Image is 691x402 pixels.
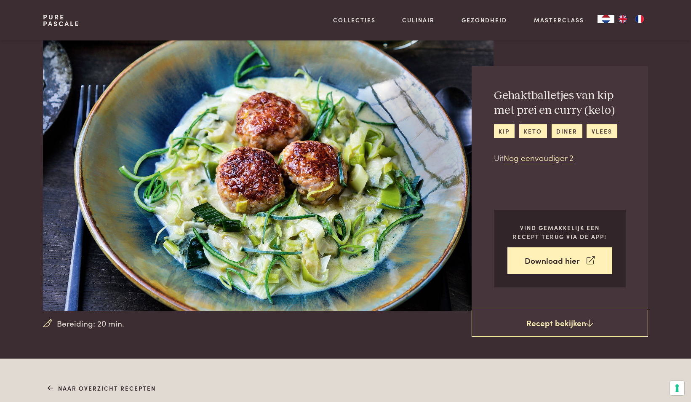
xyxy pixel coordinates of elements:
div: Language [598,15,614,23]
aside: Language selected: Nederlands [598,15,648,23]
a: diner [552,124,582,138]
a: kip [494,124,515,138]
a: Masterclass [534,16,584,24]
a: Gezondheid [462,16,507,24]
a: Recept bekijken [472,310,648,337]
a: EN [614,15,631,23]
a: keto [519,124,547,138]
a: PurePascale [43,13,80,27]
ul: Language list [614,15,648,23]
button: Uw voorkeuren voor toestemming voor trackingtechnologieën [670,381,684,395]
img: Gehaktballetjes van kip met prei en curry (keto) [43,40,493,311]
a: Nog eenvoudiger 2 [504,152,574,163]
p: Vind gemakkelijk een recept terug via de app! [507,223,612,241]
a: Culinair [402,16,435,24]
p: Uit [494,152,626,164]
a: Download hier [507,247,612,274]
h2: Gehaktballetjes van kip met prei en curry (keto) [494,88,626,118]
a: FR [631,15,648,23]
a: vlees [587,124,617,138]
a: Collecties [333,16,376,24]
a: NL [598,15,614,23]
a: Naar overzicht recepten [48,384,156,393]
span: Bereiding: 20 min. [57,317,124,330]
